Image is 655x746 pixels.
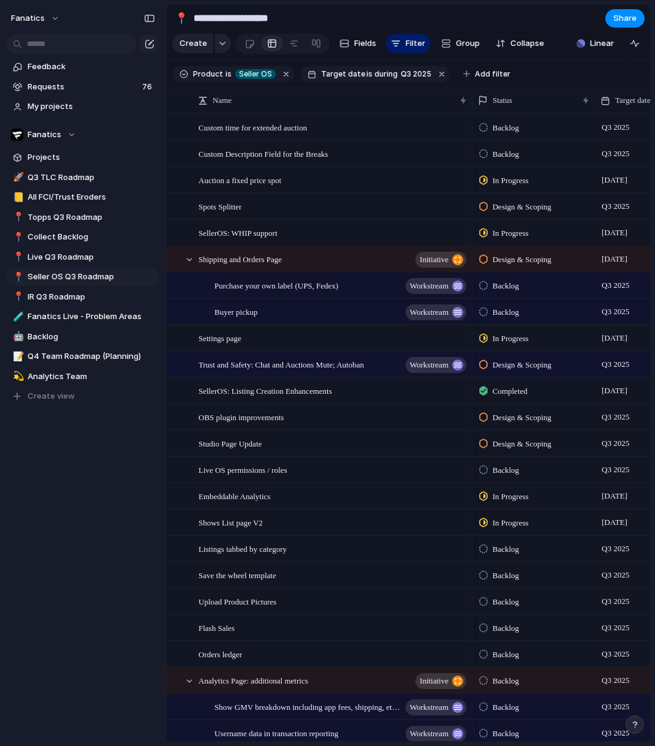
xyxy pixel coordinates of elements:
span: Save the wheel template [199,568,276,582]
span: Orders ledger [199,647,242,661]
span: Design & Scoping [493,438,551,450]
span: Completed [493,385,528,397]
a: 📒All FCI/Trust Eroders [6,188,159,206]
span: Auction a fixed price spot [199,173,281,187]
span: Q3 2025 [599,699,632,714]
a: Requests76 [6,78,159,96]
span: All FCI/Trust Eroders [28,191,155,203]
a: Feedback [6,58,159,76]
span: Q3 2025 [599,436,632,451]
button: isduring [365,67,399,81]
div: 📝 [13,350,21,364]
span: Backlog [493,148,519,160]
button: 📍 [11,231,23,243]
span: Backlog [493,122,519,134]
div: 🤖 [13,330,21,344]
button: Filter [386,34,430,53]
span: Settings page [199,331,241,345]
a: Projects [6,148,159,167]
span: Create [180,37,207,50]
div: 📍Topps Q3 Roadmap [6,208,159,227]
span: Name [213,94,232,107]
div: 📍 [13,250,21,264]
span: My projects [28,100,155,113]
button: initiative [415,673,466,689]
span: Linear [590,37,614,50]
button: 🤖 [11,331,23,343]
span: Q3 2025 [599,673,632,688]
span: In Progress [493,175,529,187]
span: Show GMV breakdown including app fees, shipping, etc., to surface real profit [214,699,402,714]
span: [DATE] [599,515,630,530]
button: fanatics [6,9,66,28]
span: Q3 2025 [599,462,632,477]
span: Custom Description Field for the Breaks [199,146,328,160]
button: 🧪 [11,311,23,323]
span: initiative [420,251,449,268]
span: [DATE] [599,331,630,345]
span: Purchase your own label (UPS, Fedex) [214,278,338,292]
span: Q3 2025 [599,568,632,582]
span: Seller OS Q3 Roadmap [28,271,155,283]
span: workstream [410,356,449,374]
div: 📝Q4 Team Roadmap (Planning) [6,347,159,366]
span: [DATE] [599,173,630,187]
span: Projects [28,151,155,164]
a: 🤖Backlog [6,328,159,346]
span: Q3 2025 [599,304,632,319]
span: Seller OS [239,69,272,80]
span: is [366,69,373,80]
span: Embeddable Analytics [199,489,270,503]
span: Feedback [28,61,155,73]
button: 📒 [11,191,23,203]
div: 💫 [13,369,21,383]
span: Design & Scoping [493,201,551,213]
span: fanatics [11,12,45,24]
span: Q3 TLC Roadmap [28,171,155,184]
span: Flash Sales [199,620,235,635]
div: 🚀 [13,170,21,184]
a: 📍Live Q3 Roadmap [6,248,159,266]
span: Fanatics Live - Problem Areas [28,311,155,323]
span: [DATE] [599,489,630,503]
span: Shipping and Orders Page [199,252,282,266]
div: 📍 [13,230,21,244]
div: 📒 [13,190,21,205]
span: Spots Splitter [199,199,241,213]
span: Username data in transaction reporting [214,726,338,740]
a: 🧪Fanatics Live - Problem Areas [6,307,159,326]
span: Q3 2025 [599,647,632,661]
span: Q3 2025 [599,541,632,556]
button: 📍 [11,291,23,303]
button: Group [435,34,486,53]
span: Create view [28,390,75,402]
span: SellerOS: Listing Creation Enhancements [199,383,332,397]
span: Design & Scoping [493,254,551,266]
div: 📍 [13,270,21,284]
span: In Progress [493,491,529,503]
span: Q3 2025 [599,120,632,135]
div: 📍Collect Backlog [6,228,159,246]
span: Backlog [493,464,519,477]
span: Q3 2025 [599,146,632,161]
span: [DATE] [599,252,630,266]
span: Target date [615,94,651,107]
button: Q3 2025 [398,67,434,81]
span: workstream [410,725,449,742]
a: 📍IR Q3 Roadmap [6,288,159,306]
button: Create view [6,387,159,405]
span: 76 [142,81,154,93]
span: workstream [410,304,449,321]
button: Fanatics [6,126,159,144]
button: Collapse [491,34,549,53]
span: Requests [28,81,138,93]
div: 📍 [13,290,21,304]
button: 📍 [11,251,23,263]
span: Q3 2025 [599,726,632,740]
span: Status [493,94,512,107]
span: Group [456,37,480,50]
